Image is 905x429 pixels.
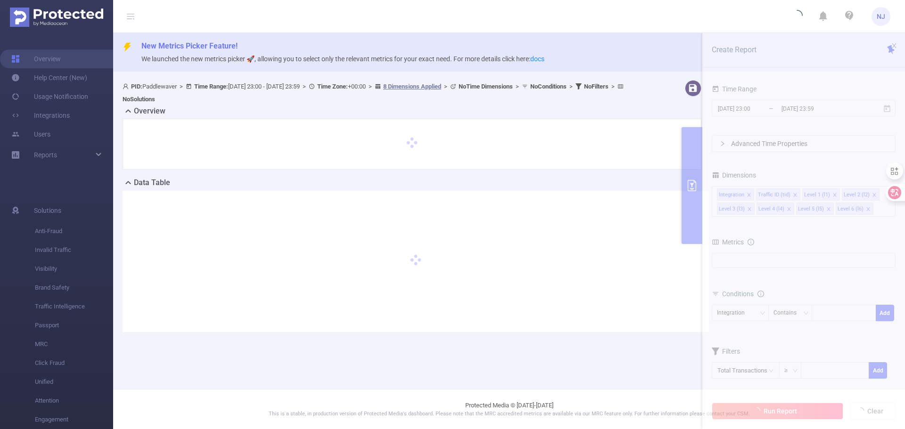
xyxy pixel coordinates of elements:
span: Engagement [35,410,113,429]
b: No Solutions [123,96,155,103]
span: Invalid Traffic [35,241,113,259]
span: We launched the new metrics picker 🚀, allowing you to select only the relevant metrics for your e... [141,55,544,63]
b: Time Range: [194,83,228,90]
span: Brand Safety [35,278,113,297]
span: > [567,83,576,90]
span: > [366,83,375,90]
span: Unified [35,372,113,391]
footer: Protected Media © [DATE]-[DATE] [113,389,905,429]
span: NJ [877,7,885,26]
span: Passport [35,316,113,335]
b: Time Zone: [317,83,348,90]
p: This is a stable, in production version of Protected Media's dashboard. Please note that the MRC ... [137,410,881,418]
b: PID: [131,83,142,90]
b: No Time Dimensions [459,83,513,90]
span: Visibility [35,259,113,278]
i: icon: close [891,42,897,49]
a: Usage Notification [11,87,88,106]
span: Anti-Fraud [35,222,113,241]
a: Integrations [11,106,70,125]
span: > [609,83,617,90]
span: MRC [35,335,113,354]
a: Help Center (New) [11,68,87,87]
span: > [513,83,522,90]
a: docs [530,55,544,63]
span: > [177,83,186,90]
i: icon: thunderbolt [123,42,132,52]
a: Reports [34,146,57,164]
img: Protected Media [10,8,103,27]
i: icon: loading [791,10,803,23]
span: New Metrics Picker Feature! [141,41,238,50]
span: Traffic Intelligence [35,297,113,316]
span: > [441,83,450,90]
i: icon: user [123,83,131,89]
a: Overview [11,49,61,68]
button: icon: close [891,40,897,51]
span: Reports [34,151,57,159]
u: 8 Dimensions Applied [383,83,441,90]
span: Solutions [34,201,61,220]
b: No Filters [584,83,609,90]
a: Users [11,125,50,144]
span: Paddlewaver [DATE] 23:00 - [DATE] 23:59 +00:00 [123,83,626,103]
span: > [300,83,309,90]
b: No Conditions [530,83,567,90]
span: Click Fraud [35,354,113,372]
span: Attention [35,391,113,410]
h2: Data Table [134,177,170,188]
h2: Overview [134,105,165,117]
